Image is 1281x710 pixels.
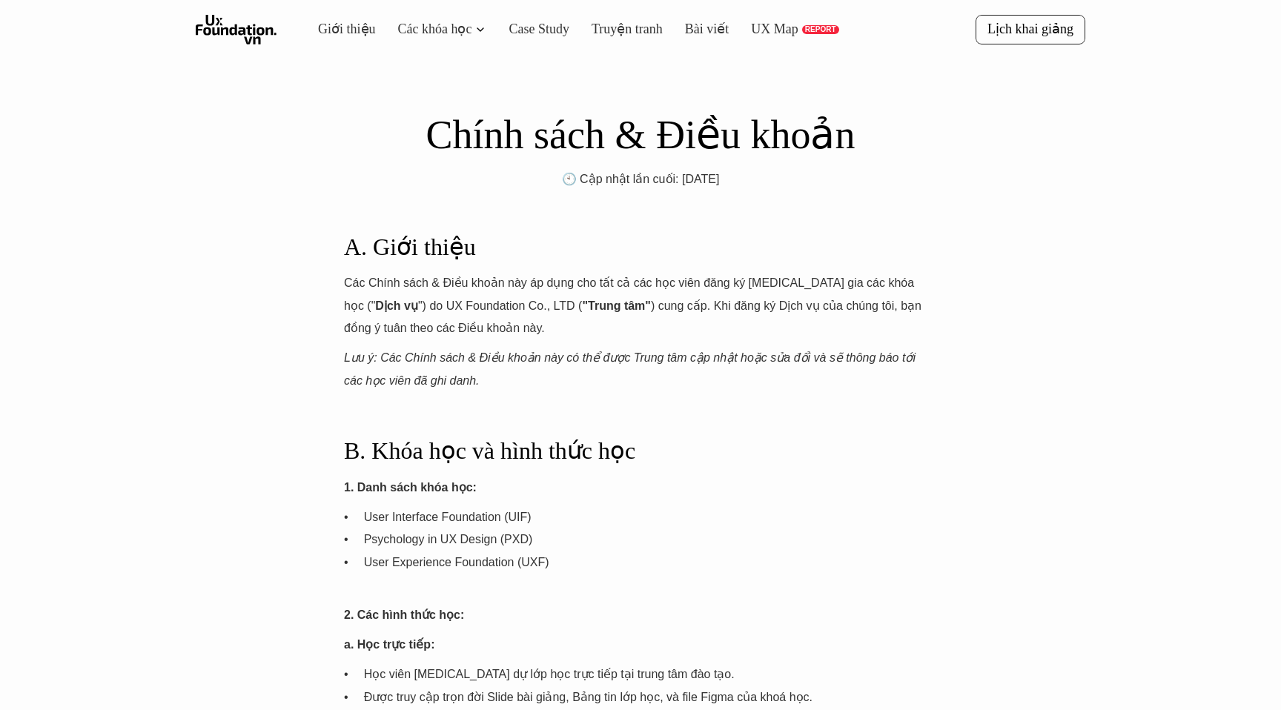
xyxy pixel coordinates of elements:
[366,686,937,709] p: Được truy cập trọn đời Slide bài giảng, Bảng tin lớp học, và file Figma của khoá học.
[344,111,937,159] h1: Chính sách & Điều khoản
[366,528,937,551] p: Psychology in UX Design (PXD)
[739,21,786,38] a: UX Map
[366,551,937,597] p: User Experience Foundation (UXF)
[992,21,1073,38] p: Lịch khai giảng
[411,299,456,313] strong: Dịch vụ
[344,168,937,190] p: 🕙 Cập nhật lần cuối: [DATE]
[366,663,937,686] p: Học viên [MEDICAL_DATA] dự lớp học trực tiếp tại trung tâm đào tạo.
[344,233,937,261] h3: A. Giới thiệu
[344,637,440,652] strong: a. Học trực tiếp:
[344,608,470,623] strong: 2. Các hình thức học:
[584,21,655,38] a: Truyện tranh
[980,15,1085,44] a: Lịch khai giảng
[344,437,937,465] h3: B. Khóa học và hình thức học
[790,25,823,34] a: REPORT
[395,21,466,38] a: Các khóa học
[634,299,709,313] strong: "Trung tâm"
[344,351,939,388] em: Lưu ý: Các Chính sách & Điều khoản này có thể được Trung tâm cập nhật hoặc sửa đổi và sẽ thông bá...
[344,272,937,339] p: Các Chính sách & Điều khoản này áp dụng cho tất cả các học viên đăng ký [MEDICAL_DATA] gia các kh...
[318,21,373,38] a: Giới thiệu
[366,506,937,528] p: User Interface Foundation (UIF)
[678,21,717,38] a: Bài viết
[503,21,562,38] a: Case Study
[792,25,820,34] p: REPORT
[344,480,479,495] strong: 1. Danh sách khóa học:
